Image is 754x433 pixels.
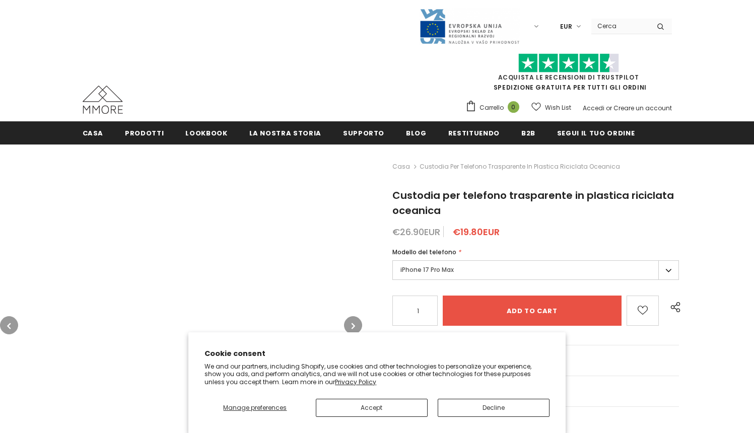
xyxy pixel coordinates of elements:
input: Search Site [591,19,649,33]
a: Carrello 0 [465,100,524,115]
span: 0 [508,101,519,113]
a: Casa [392,161,410,173]
a: Restituendo [448,121,500,144]
span: Lookbook [185,128,227,138]
a: Casa [83,121,104,144]
span: EUR [560,22,572,32]
span: €19.80EUR [453,226,500,238]
a: Segui il tuo ordine [557,121,635,144]
span: Custodia per telefono trasparente in plastica riciclata oceanica [392,188,674,218]
span: Manage preferences [223,403,287,412]
span: €26.90EUR [392,226,440,238]
span: Wish List [545,103,571,113]
input: Add to cart [443,296,622,326]
span: Casa [83,128,104,138]
p: We and our partners, including Shopify, use cookies and other technologies to personalize your ex... [204,363,550,386]
span: Custodia per telefono trasparente in plastica riciclata oceanica [420,161,620,173]
a: Acquista le recensioni di TrustPilot [498,73,639,82]
span: Carrello [479,103,504,113]
span: Modello del telefono [392,248,456,256]
img: Casi MMORE [83,86,123,114]
a: Privacy Policy [335,378,376,386]
span: Blog [406,128,427,138]
a: La nostra storia [249,121,321,144]
span: Prodotti [125,128,164,138]
label: iPhone 17 Pro Max [392,260,679,280]
span: supporto [343,128,384,138]
a: supporto [343,121,384,144]
span: Segui il tuo ordine [557,128,635,138]
span: SPEDIZIONE GRATUITA PER TUTTI GLI ORDINI [465,58,672,92]
span: or [606,104,612,112]
a: Wish List [531,99,571,116]
span: Restituendo [448,128,500,138]
span: B2B [521,128,535,138]
a: Blog [406,121,427,144]
a: Javni Razpis [419,22,520,30]
button: Accept [316,399,428,417]
a: B2B [521,121,535,144]
a: Lookbook [185,121,227,144]
img: Javni Razpis [419,8,520,45]
a: Prodotti [125,121,164,144]
button: Decline [438,399,550,417]
h2: Cookie consent [204,348,550,359]
span: La nostra storia [249,128,321,138]
button: Manage preferences [204,399,305,417]
a: Creare un account [613,104,672,112]
a: Accedi [583,104,604,112]
img: Fidati di Pilot Stars [518,53,619,73]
